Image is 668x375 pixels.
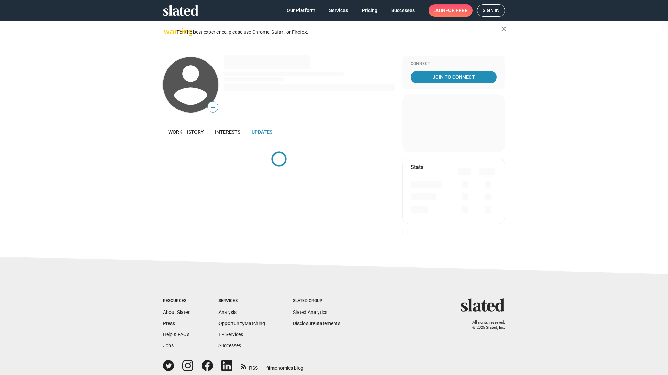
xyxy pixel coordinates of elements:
mat-card-title: Stats [411,164,423,171]
a: Updates [246,124,278,140]
span: Updates [252,129,272,135]
span: Successes [391,4,415,17]
a: Analysis [218,309,237,315]
div: Services [218,298,265,304]
a: DisclosureStatements [293,320,340,326]
div: Resources [163,298,191,304]
a: Jobs [163,343,174,348]
a: Our Platform [281,4,321,17]
a: Services [324,4,353,17]
a: Interests [209,124,246,140]
a: Help & FAQs [163,332,189,337]
p: All rights reserved. © 2025 Slated, Inc. [465,320,505,330]
a: RSS [241,361,258,372]
mat-icon: warning [164,27,172,36]
div: Connect [411,61,497,67]
span: Sign in [483,5,500,16]
a: EP Services [218,332,243,337]
a: Successes [218,343,241,348]
a: Pricing [356,4,383,17]
span: for free [445,4,467,17]
a: Work history [163,124,209,140]
span: Pricing [362,4,377,17]
a: About Slated [163,309,191,315]
span: Our Platform [287,4,315,17]
a: Press [163,320,175,326]
a: OpportunityMatching [218,320,265,326]
a: Slated Analytics [293,309,327,315]
a: filmonomics blog [266,359,303,372]
a: Successes [386,4,420,17]
div: For the best experience, please use Chrome, Safari, or Firefox. [177,27,501,37]
span: Services [329,4,348,17]
a: Join To Connect [411,71,497,83]
a: Joinfor free [429,4,473,17]
span: Join To Connect [412,71,495,83]
div: Slated Group [293,298,340,304]
span: Join [434,4,467,17]
mat-icon: close [500,25,508,33]
span: — [208,103,218,112]
a: Sign in [477,4,505,17]
span: film [266,365,275,371]
span: Work history [168,129,204,135]
span: Interests [215,129,240,135]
